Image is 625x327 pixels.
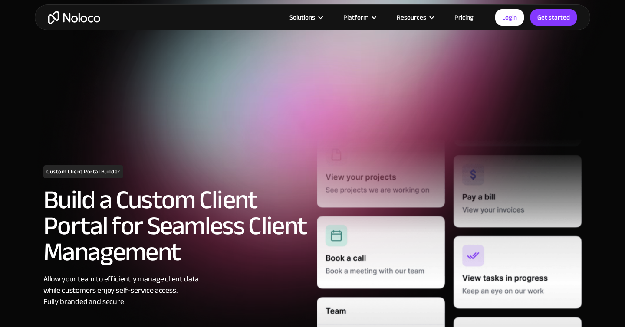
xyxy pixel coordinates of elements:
[530,9,577,26] a: Get started
[48,11,100,24] a: home
[495,9,524,26] a: Login
[332,12,386,23] div: Platform
[43,165,123,178] h1: Custom Client Portal Builder
[386,12,444,23] div: Resources
[444,12,484,23] a: Pricing
[343,12,368,23] div: Platform
[43,187,308,265] h2: Build a Custom Client Portal for Seamless Client Management
[289,12,315,23] div: Solutions
[397,12,426,23] div: Resources
[43,274,308,307] div: Allow your team to efficiently manage client data while customers enjoy self-service access. Full...
[279,12,332,23] div: Solutions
